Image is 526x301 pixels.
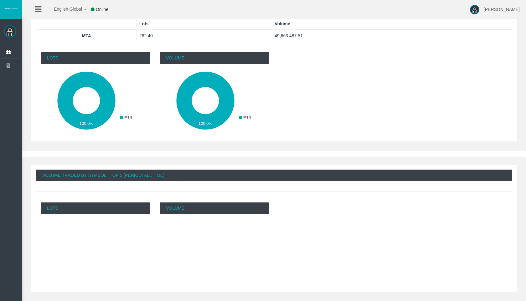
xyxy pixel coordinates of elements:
[484,7,520,12] span: [PERSON_NAME]
[46,7,82,12] span: English Global
[470,5,479,14] img: user-image
[41,202,150,214] p: Lots
[3,7,19,10] img: logo.svg
[137,18,272,30] th: Lots
[96,7,108,12] span: Online
[36,30,137,41] th: MT4
[160,202,269,214] p: Volume
[137,30,272,41] td: 282.40
[272,30,512,41] td: 49,663,487.51
[272,18,512,30] th: Volume
[160,52,269,64] p: Volume
[36,170,512,181] div: Volume Traded By Symbol | Top 5 (Period: All Time)
[41,52,150,64] p: Lots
